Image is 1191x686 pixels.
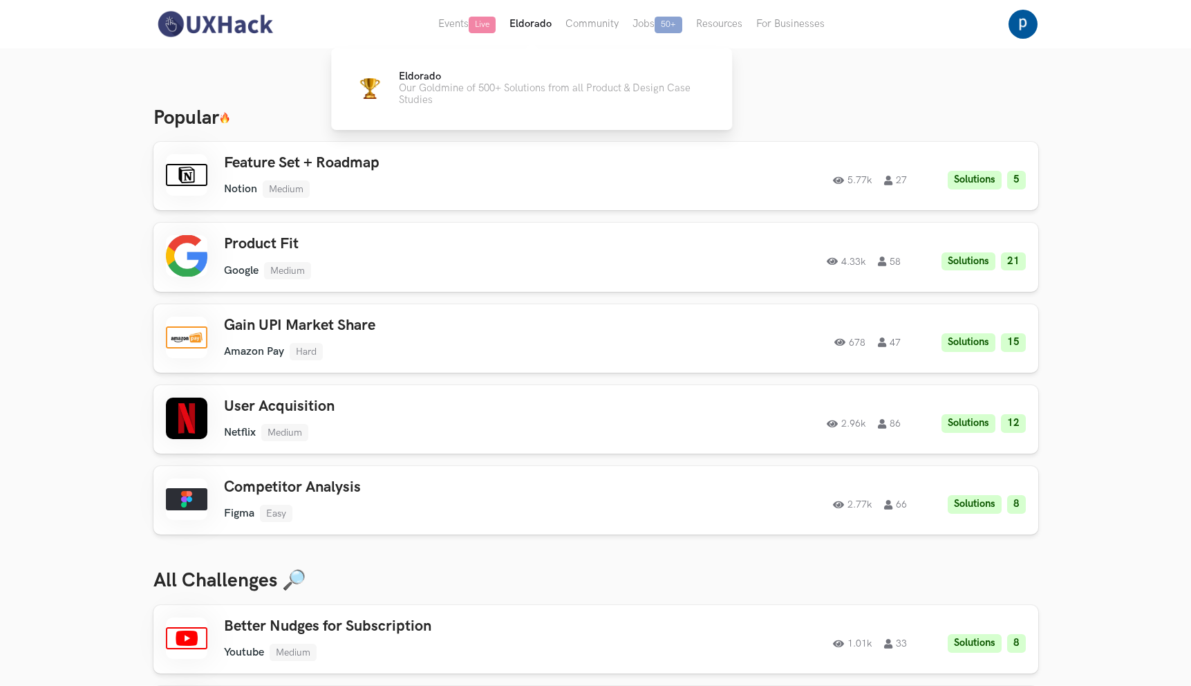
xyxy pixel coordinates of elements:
li: Solutions [941,252,995,271]
li: Easy [260,505,292,522]
li: Amazon Pay [224,345,284,358]
h3: Select a Case Study to begin [153,61,1038,84]
h3: User Acquisition [224,398,617,416]
img: UXHack-logo.png [153,10,276,39]
p: Our Goldmine of 500+ Solutions from all Product & Design Case Studies [399,82,710,106]
li: Solutions [941,333,995,352]
span: 2.77k [833,500,872,510]
span: 47 [878,337,901,347]
li: Medium [263,180,310,198]
a: User AcquisitionNetflixMedium2.96k86Solutions12 [153,385,1038,454]
h3: Better Nudges for Subscription [224,618,617,636]
a: Product FitGoogleMedium4.33k58Solutions21 [153,223,1038,291]
li: 12 [1001,414,1026,433]
li: Figma [224,507,254,520]
span: 678 [834,337,865,347]
h3: Competitor Analysis [224,479,617,497]
li: Medium [264,262,311,279]
span: 86 [878,419,901,429]
h3: All Challenges 🔎 [153,569,1038,593]
li: Google [224,264,259,277]
li: Medium [261,424,308,441]
span: 2.96k [827,419,865,429]
li: Solutions [941,414,995,433]
span: 27 [884,176,907,185]
span: 4.33k [827,257,865,266]
li: 8 [1007,634,1026,653]
img: Trophy [359,78,380,99]
li: 8 [1007,495,1026,514]
li: Hard [290,343,323,360]
li: Netflix [224,426,256,439]
img: 🔥 [219,112,230,124]
li: 21 [1001,252,1026,271]
span: 1.01k [833,639,872,649]
span: Eldorado [399,71,441,82]
li: 15 [1001,333,1026,352]
li: Medium [270,644,317,661]
h3: Gain UPI Market Share [224,317,617,335]
li: Notion [224,183,257,196]
a: Better Nudges for SubscriptionYoutubeMedium1.01k33Solutions8 [153,605,1038,674]
a: Feature Set + RoadmapNotionMedium5.77k27Solutions5 [153,142,1038,210]
h3: Popular [153,106,1038,130]
span: 50+ [655,17,682,33]
a: Gain UPI Market ShareAmazon PayHard67847Solutions15 [153,304,1038,373]
li: Solutions [948,495,1002,514]
li: 5 [1007,171,1026,189]
img: Your profile pic [1009,10,1038,39]
a: Competitor AnalysisFigmaEasy2.77k66Solutions8 [153,466,1038,535]
h3: Feature Set + Roadmap [224,154,617,172]
a: TrophyEldoradoOur Goldmine of 500+ Solutions from all Product & Design Case Studies [353,71,710,106]
span: 58 [878,257,901,266]
span: Live [469,17,496,33]
li: Solutions [948,634,1002,653]
h3: Product Fit [224,235,617,253]
span: 5.77k [833,176,872,185]
li: Solutions [948,171,1002,189]
span: 33 [884,639,907,649]
span: 66 [884,500,907,510]
li: Youtube [224,646,264,659]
